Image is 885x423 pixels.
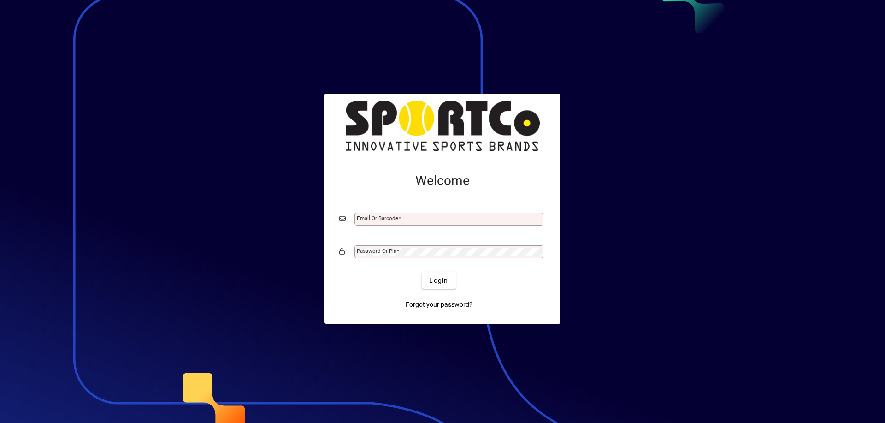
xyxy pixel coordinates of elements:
[429,276,448,286] span: Login
[339,173,546,189] h2: Welcome
[422,272,455,289] button: Login
[357,215,398,221] mat-label: Email or Barcode
[406,300,472,310] span: Forgot your password?
[402,296,476,313] a: Forgot your password?
[357,248,396,254] mat-label: Password or Pin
